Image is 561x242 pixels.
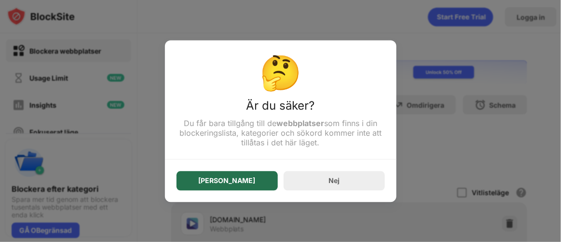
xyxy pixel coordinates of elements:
[199,177,256,185] div: [PERSON_NAME]
[177,118,385,147] div: Du får bara tillgång till de som finns i din blockeringslista, kategorier och sökord kommer inte ...
[276,118,324,128] strong: webbplatser
[177,52,385,93] div: 🤔
[328,177,340,185] div: Nej
[177,99,385,118] div: Är du säker?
